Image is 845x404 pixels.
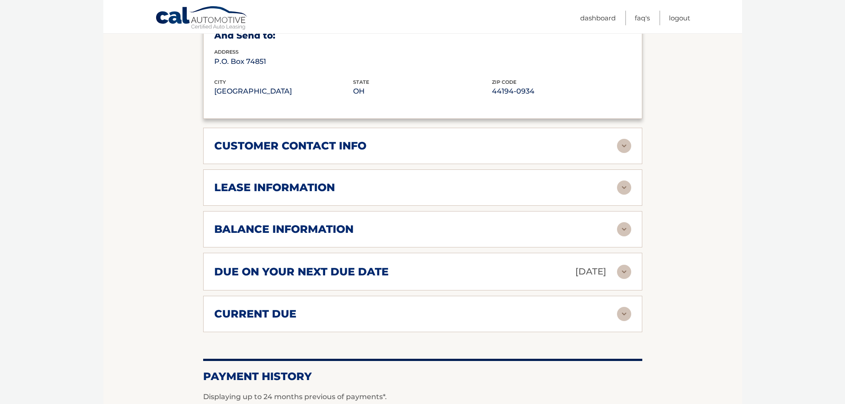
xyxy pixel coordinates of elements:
img: accordion-rest.svg [617,307,631,321]
p: OH [353,85,492,98]
span: city [214,79,226,85]
span: state [353,79,369,85]
img: accordion-rest.svg [617,222,631,236]
h2: balance information [214,223,354,236]
p: 44194-0934 [492,85,631,98]
a: Cal Automotive [155,6,248,31]
h3: And Send to: [214,30,631,41]
a: Logout [669,11,690,25]
p: [DATE] [575,264,606,279]
span: zip code [492,79,516,85]
h2: lease information [214,181,335,194]
img: accordion-rest.svg [617,139,631,153]
p: P.O. Box 74851 [214,55,353,68]
p: [GEOGRAPHIC_DATA] [214,85,353,98]
img: accordion-rest.svg [617,180,631,195]
p: Displaying up to 24 months previous of payments*. [203,392,642,402]
a: FAQ's [635,11,650,25]
img: accordion-rest.svg [617,265,631,279]
h2: current due [214,307,296,321]
a: Dashboard [580,11,616,25]
h2: Payment History [203,370,642,383]
h2: due on your next due date [214,265,389,278]
h2: customer contact info [214,139,366,153]
span: address [214,49,239,55]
